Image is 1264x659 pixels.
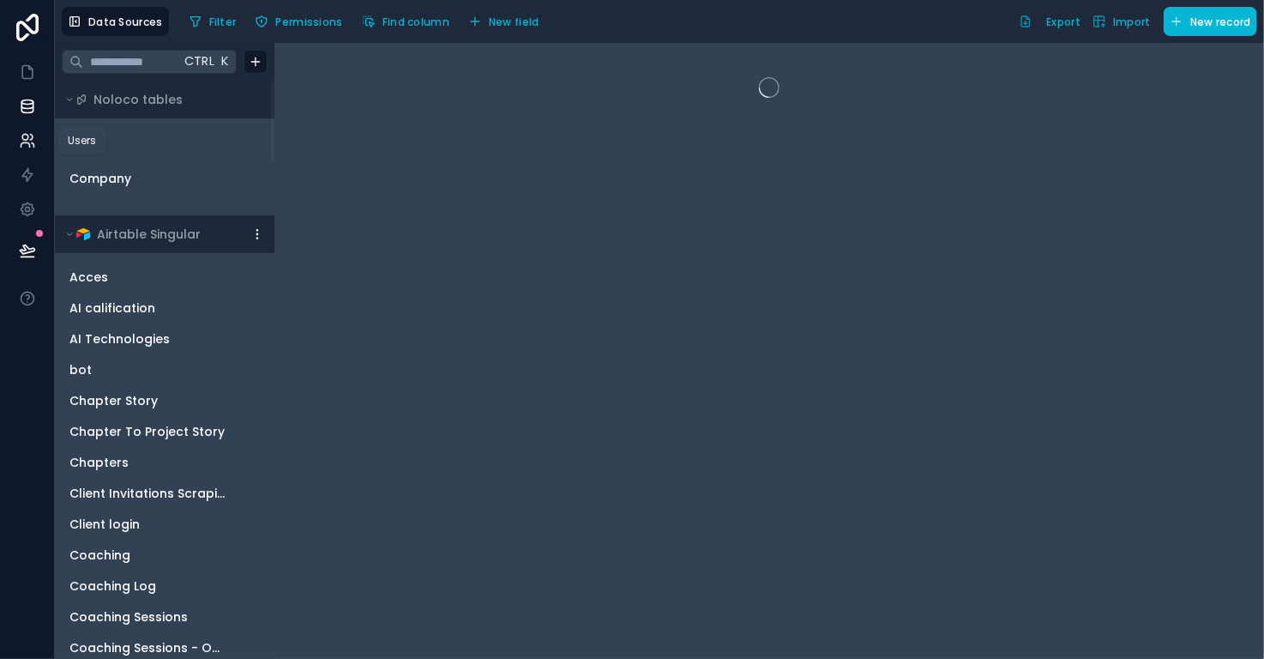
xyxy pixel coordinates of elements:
[62,165,268,192] div: Company
[69,170,131,187] span: Company
[76,227,90,241] img: Airtable Logo
[62,88,257,112] button: Noloco tables
[69,330,170,348] span: AI Technologies
[1113,15,1151,28] span: Import
[1164,7,1257,36] button: New record
[69,170,208,187] a: Company
[1046,15,1080,28] span: Export
[88,15,163,28] span: Data Sources
[69,299,155,317] span: AI calification
[69,454,129,471] span: Chapters
[69,485,226,502] a: Client Invitations Scraping Automation Logs
[69,516,226,533] a: Client login
[69,269,226,286] a: Acces
[69,639,226,656] a: Coaching Sessions - OKRs
[183,9,243,34] button: Filter
[249,9,355,34] a: Permissions
[69,577,226,595] a: Coaching Log
[356,9,455,34] button: Find column
[69,269,108,286] span: Acces
[62,480,268,507] div: Client Invitations Scraping Automation Logs
[62,603,268,631] div: Coaching Sessions
[62,418,268,445] div: Chapter To Project Story
[69,361,92,378] span: bot
[62,449,268,476] div: Chapters
[69,454,226,471] a: Chapters
[69,423,225,440] span: Chapter To Project Story
[209,15,237,28] span: Filter
[69,516,140,533] span: Client login
[1157,7,1257,36] a: New record
[93,91,183,108] span: Noloco tables
[220,56,232,68] span: K
[69,547,130,564] span: Coaching
[249,9,348,34] button: Permissions
[97,226,201,243] span: Airtable Singular
[62,356,268,384] div: bot
[489,15,539,28] span: New field
[69,330,226,348] a: AI Technologies
[62,325,268,353] div: AI Technologies
[69,547,226,564] a: Coaching
[275,15,342,28] span: Permissions
[69,608,188,626] span: Coaching Sessions
[69,134,208,151] a: User
[62,129,268,156] div: User
[69,423,226,440] a: Chapter To Project Story
[382,15,449,28] span: Find column
[462,9,545,34] button: New field
[1086,7,1157,36] button: Import
[1190,15,1251,28] span: New record
[69,577,156,595] span: Coaching Log
[62,511,268,538] div: Client login
[69,361,226,378] a: bot
[62,263,268,291] div: Acces
[62,387,268,414] div: Chapter Story
[62,572,268,600] div: Coaching Log
[68,134,96,148] div: Users
[62,222,244,246] button: Airtable LogoAirtable Singular
[69,392,226,409] a: Chapter Story
[62,7,169,36] button: Data Sources
[69,608,226,626] a: Coaching Sessions
[183,51,216,72] span: Ctrl
[62,294,268,322] div: AI calification
[69,392,158,409] span: Chapter Story
[62,541,268,569] div: Coaching
[1013,7,1086,36] button: Export
[69,299,226,317] a: AI calification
